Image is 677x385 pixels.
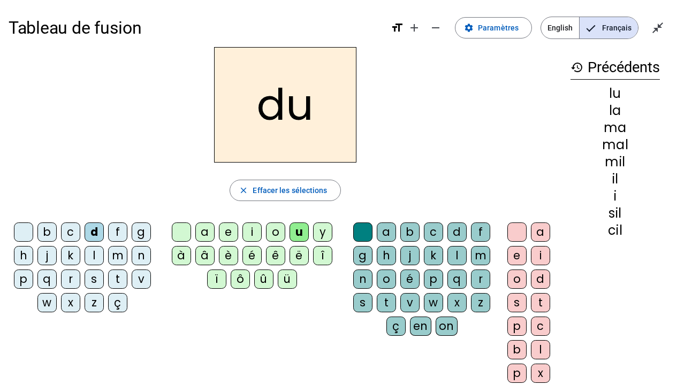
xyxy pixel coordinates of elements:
[9,11,382,45] h1: Tableau de fusion
[408,21,421,34] mat-icon: add
[172,246,191,265] div: à
[507,317,527,336] div: p
[570,104,660,117] div: la
[531,364,550,383] div: x
[541,17,638,39] mat-button-toggle-group: Language selection
[290,246,309,265] div: ë
[455,17,532,38] button: Paramètres
[429,21,442,34] mat-icon: remove
[266,222,285,242] div: o
[570,87,660,100] div: lu
[253,184,327,197] span: Effacer les sélections
[447,293,467,312] div: x
[570,190,660,203] div: i
[425,17,446,38] button: Diminuer la taille de la police
[400,293,420,312] div: v
[447,222,467,242] div: d
[61,269,80,289] div: r
[108,269,127,289] div: t
[377,246,396,265] div: h
[230,180,340,201] button: Effacer les sélections
[108,222,127,242] div: f
[377,269,396,289] div: o
[531,222,550,242] div: a
[507,340,527,359] div: b
[507,364,527,383] div: p
[61,293,80,312] div: x
[14,246,33,265] div: h
[108,246,127,265] div: m
[478,21,519,34] span: Paramètres
[219,246,238,265] div: è
[471,222,490,242] div: f
[570,121,660,134] div: ma
[386,317,406,336] div: ç
[242,222,262,242] div: i
[266,246,285,265] div: ê
[207,269,226,289] div: ï
[37,293,57,312] div: w
[313,246,332,265] div: î
[219,222,238,242] div: e
[464,23,474,33] mat-icon: settings
[85,222,104,242] div: d
[471,293,490,312] div: z
[651,21,664,34] mat-icon: close_fullscreen
[570,173,660,186] div: il
[353,269,372,289] div: n
[507,269,527,289] div: o
[404,17,425,38] button: Augmenter la taille de la police
[531,317,550,336] div: c
[570,207,660,220] div: sil
[424,269,443,289] div: p
[570,156,660,168] div: mil
[195,222,215,242] div: a
[37,246,57,265] div: j
[391,21,404,34] mat-icon: format_size
[61,222,80,242] div: c
[531,269,550,289] div: d
[531,340,550,359] div: l
[424,222,443,242] div: c
[447,246,467,265] div: l
[647,17,668,38] button: Quitter le plein écran
[471,246,490,265] div: m
[424,246,443,265] div: k
[570,61,583,74] mat-icon: history
[400,269,420,289] div: é
[37,269,57,289] div: q
[531,246,550,265] div: i
[570,138,660,151] div: mal
[471,269,490,289] div: r
[85,293,104,312] div: z
[424,293,443,312] div: w
[447,269,467,289] div: q
[353,246,372,265] div: g
[37,222,57,242] div: b
[507,246,527,265] div: e
[231,269,250,289] div: ô
[541,17,579,38] span: English
[85,246,104,265] div: l
[400,246,420,265] div: j
[313,222,332,242] div: y
[61,246,80,265] div: k
[531,293,550,312] div: t
[377,293,396,312] div: t
[239,186,248,195] mat-icon: close
[507,293,527,312] div: s
[132,269,151,289] div: v
[570,56,660,80] h3: Précédents
[132,222,151,242] div: g
[410,317,431,336] div: en
[400,222,420,242] div: b
[436,317,458,336] div: on
[278,269,297,289] div: ü
[132,246,151,265] div: n
[195,246,215,265] div: â
[353,293,372,312] div: s
[214,47,356,163] h2: du
[377,222,396,242] div: a
[570,224,660,237] div: cil
[14,269,33,289] div: p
